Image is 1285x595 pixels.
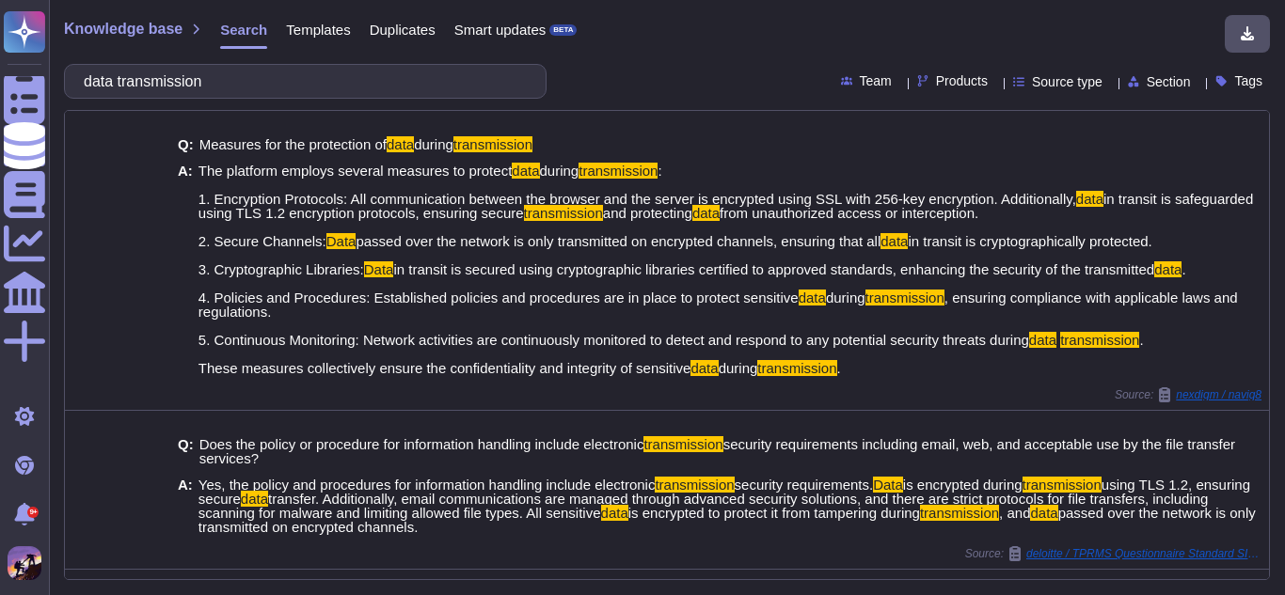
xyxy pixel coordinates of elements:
[690,360,718,376] mark: data
[199,436,644,452] span: Does the policy or procedure for information handling include electronic
[1076,191,1103,207] mark: data
[965,546,1261,561] span: Source:
[1032,75,1103,88] span: Source type
[393,261,1154,277] span: in transit is secured using cryptographic libraries certified to approved standards, enhancing th...
[628,505,920,521] span: is encrypted to protect it from tampering during
[198,163,512,179] span: The platform employs several measures to protect
[414,136,453,152] span: during
[4,542,55,584] button: user
[326,233,357,249] mark: Data
[220,23,267,37] span: Search
[880,233,908,249] mark: data
[64,22,182,37] span: Knowledge base
[387,136,414,152] mark: data
[453,136,532,152] mark: transmission
[198,191,1253,221] span: in transit is safeguarded using TLS 1.2 encryption protocols, ensuring secure
[198,505,1256,535] span: passed over the network is only transmitted on encrypted channels.
[27,507,39,518] div: 9+
[1026,548,1261,559] span: deloitte / TPRMS Questionnaire Standard SIG 2025 Core 1208
[178,478,193,534] b: A:
[1115,387,1261,402] span: Source:
[74,65,527,98] input: Search a question or template...
[1147,75,1191,88] span: Section
[692,205,720,221] mark: data
[286,23,350,37] span: Templates
[356,233,880,249] span: passed over the network is only transmitted on encrypted channels, ensuring that all
[860,74,892,87] span: Team
[873,477,903,493] mark: Data
[1176,389,1261,400] span: nexdigm / navig8
[540,163,579,179] span: during
[241,491,268,507] mark: data
[198,290,1238,348] span: , ensuring compliance with applicable laws and regulations. 5. Continuous Monitoring: Network act...
[920,505,999,521] mark: transmission
[1023,477,1102,493] mark: transmission
[199,436,1235,466] span: security requirements including email, web, and acceptable use by the file transfer services?
[903,477,1023,493] span: is encrypted during
[601,505,628,521] mark: data
[719,360,758,376] span: during
[199,136,387,152] span: Measures for the protection of
[837,360,841,376] span: .
[198,477,656,493] span: Yes, the policy and procedures for information handling include electronic
[735,477,874,493] span: security requirements.
[1029,332,1056,348] mark: data
[178,137,194,151] b: Q:
[549,24,577,36] div: BETA
[364,261,394,277] mark: Data
[178,164,193,375] b: A:
[178,437,194,465] b: Q:
[643,436,722,452] mark: transmission
[198,477,1250,507] span: using TLS 1.2, ensuring secure
[757,360,836,376] mark: transmission
[655,477,734,493] mark: transmission
[1234,74,1262,87] span: Tags
[999,505,1030,521] span: , and
[198,491,1209,521] span: transfer. Additionally, email communications are managed through advanced security solutions, and...
[799,290,826,305] mark: data
[512,163,539,179] mark: data
[1030,505,1057,521] mark: data
[1154,261,1182,277] mark: data
[603,205,692,221] span: and protecting
[454,23,547,37] span: Smart updates
[936,74,988,87] span: Products
[524,205,603,221] mark: transmission
[370,23,436,37] span: Duplicates
[826,290,865,305] span: during
[579,163,658,179] mark: transmission
[865,290,944,305] mark: transmission
[1060,332,1139,348] mark: transmission
[8,546,41,580] img: user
